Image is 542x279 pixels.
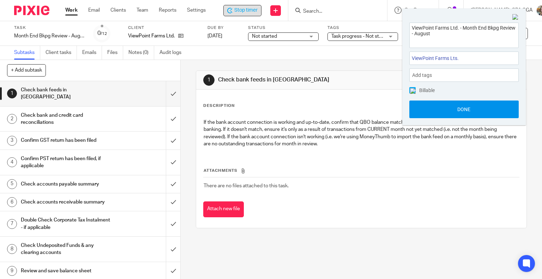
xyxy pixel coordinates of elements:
a: Emails [82,46,102,60]
h1: Check accounts receivable summary [21,197,113,207]
a: Client tasks [46,46,77,60]
div: 3 [7,136,17,146]
span: Stop timer [234,7,258,14]
div: 2 [7,114,17,124]
a: Audit logs [159,46,187,60]
p: If the bank account connection is working and up-to-date, confirm that QBO balance matches bank b... [204,119,519,147]
span: Not started [252,34,277,39]
label: Task [14,25,85,31]
div: 0 [97,29,107,37]
a: Reports [159,7,176,14]
div: 7 [7,219,17,229]
div: 8 [7,244,17,254]
span: Task progress - Not started + 2 [331,34,398,39]
div: 1 [7,89,17,98]
img: checked.png [410,88,416,94]
a: Files [107,46,123,60]
small: /12 [101,32,107,36]
textarea: ViewPoint Farms Ltd. - Month End Bkpg Review - August [410,23,518,46]
h1: Double Check Corporate Tax Instalment - if applicable [21,215,113,233]
button: + Add subtask [7,64,46,76]
span: There are no files attached to this task. [204,183,289,188]
h1: Check bank and credit card reconciliations [21,110,113,128]
label: Due by [207,25,239,31]
input: Search [302,8,366,15]
h1: Check accounts payable summary [21,179,113,189]
label: Tags [327,25,398,31]
h1: Check bank feeds in [GEOGRAPHIC_DATA] [218,76,376,84]
button: Attach new file [203,201,244,217]
div: 6 [7,197,17,207]
h1: Check bank feeds in [GEOGRAPHIC_DATA] [21,85,113,103]
img: Pixie [14,6,49,15]
a: Notes (0) [128,46,154,60]
h1: Confirm GST return has been filed [21,135,113,146]
div: ViewPoint Farms Ltd. - Month End Bkpg Review - August [223,5,261,16]
a: Team [137,7,148,14]
span: Add tags [412,70,435,81]
a: Settings [187,7,206,14]
button: Done [409,101,519,118]
span: [DATE] [207,34,222,38]
p: ViewPoint Farms Ltd. [128,32,175,40]
span: Billable [419,88,435,93]
div: 4 [7,157,17,167]
div: Month End Bkpg Review - August [14,32,85,40]
a: Work [65,7,78,14]
span: Attachments [204,169,237,172]
p: [PERSON_NAME], CPA CGA [471,7,532,14]
h1: Review and save balance sheet [21,266,113,276]
div: 5 [7,179,17,189]
label: Client [128,25,199,31]
a: Clients [110,7,126,14]
h1: Check Undeposited Funds & any clearing accounts [21,240,113,258]
h1: Confirm PST return has been filed, if applicable [21,153,113,171]
label: Status [248,25,319,31]
div: 1 [203,74,215,86]
span: Get Support [404,8,432,13]
span: ViewPoint Farms Lts. [412,55,501,62]
a: Email [88,7,100,14]
a: Subtasks [14,46,40,60]
p: Description [203,103,235,109]
div: 9 [7,266,17,276]
img: Close [512,14,519,20]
